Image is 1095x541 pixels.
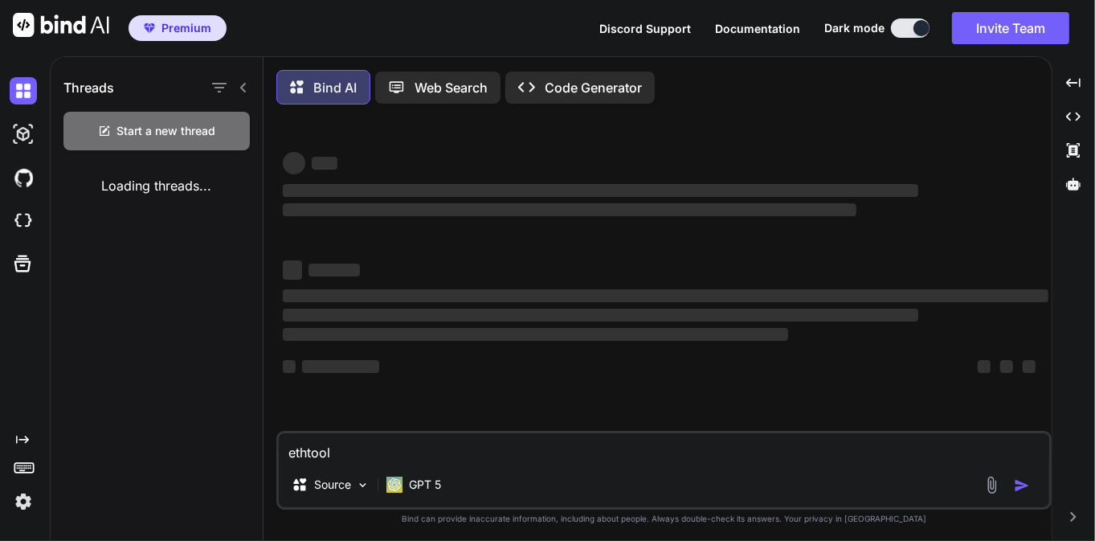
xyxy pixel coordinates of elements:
[409,477,441,493] p: GPT 5
[10,488,37,515] img: settings
[283,360,296,373] span: ‌
[10,121,37,148] img: darkAi-studio
[308,264,360,277] span: ‌
[302,360,379,373] span: ‌
[283,152,305,174] span: ‌
[283,328,788,341] span: ‌
[978,360,991,373] span: ‌
[715,22,800,35] span: Documentation
[1014,477,1030,494] img: icon
[283,203,856,216] span: ‌
[599,20,691,37] button: Discord Support
[983,476,1001,494] img: attachment
[129,15,227,41] button: premiumPremium
[386,477,402,493] img: GPT 5
[276,513,1052,525] p: Bind can provide inaccurate information, including about people. Always double-check its answers....
[312,157,337,170] span: ‌
[51,163,263,208] div: Loading threads...
[10,207,37,235] img: cloudideIcon
[63,78,114,97] h1: Threads
[279,433,1049,462] textarea: ethtool
[283,289,1048,302] span: ‌
[144,23,155,33] img: premium
[715,20,800,37] button: Documentation
[13,13,109,37] img: Bind AI
[117,123,216,139] span: Start a new thread
[283,184,918,197] span: ‌
[283,309,918,322] span: ‌
[314,477,351,493] p: Source
[545,78,642,97] p: Code Generator
[1000,360,1013,373] span: ‌
[161,20,211,36] span: Premium
[10,77,37,105] img: darkChat
[356,478,370,492] img: Pick Models
[415,78,488,97] p: Web Search
[10,164,37,191] img: githubDark
[283,260,302,280] span: ‌
[952,12,1069,44] button: Invite Team
[599,22,691,35] span: Discord Support
[824,20,885,36] span: Dark mode
[1023,360,1036,373] span: ‌
[313,78,357,97] p: Bind AI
